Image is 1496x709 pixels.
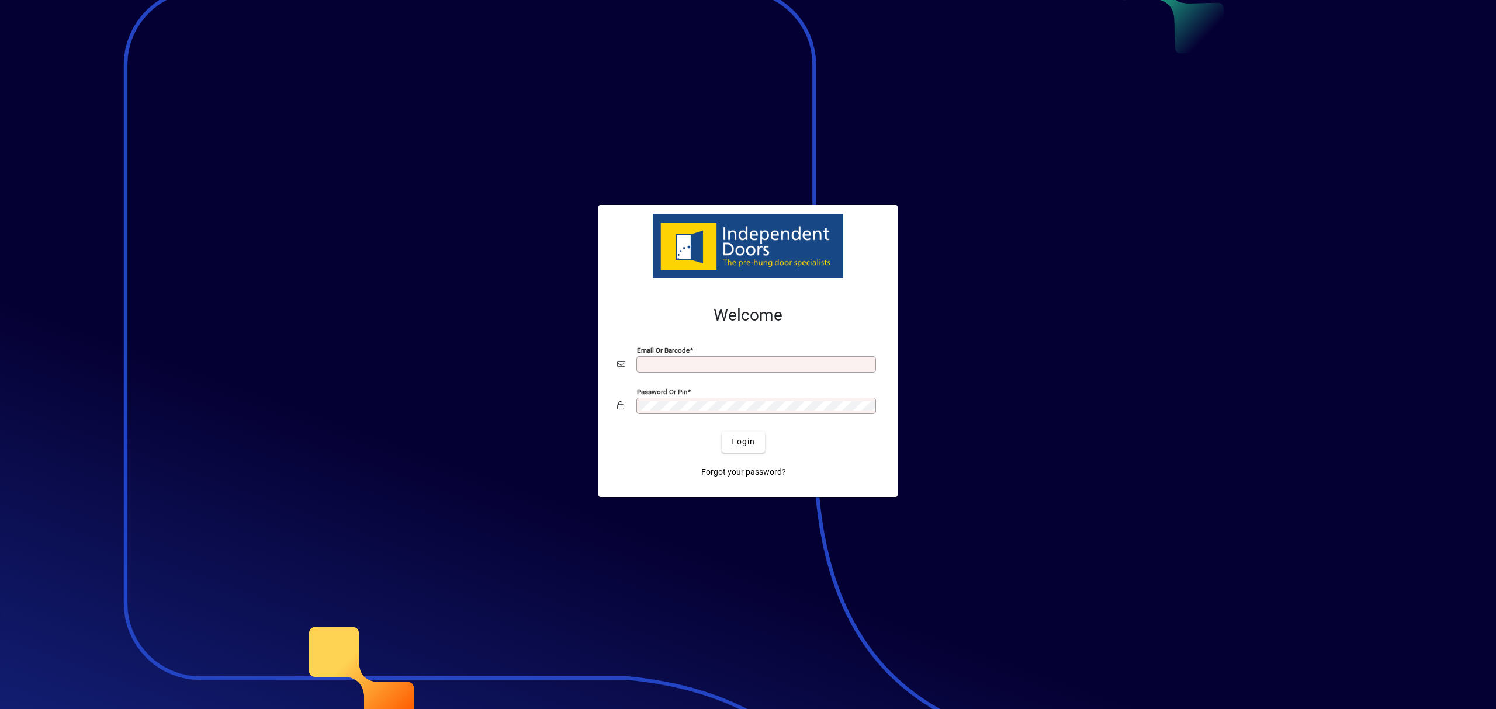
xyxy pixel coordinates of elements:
a: Forgot your password? [697,462,791,483]
mat-label: Email or Barcode [637,346,690,354]
span: Forgot your password? [701,466,786,478]
span: Login [731,436,755,448]
h2: Welcome [617,305,879,325]
button: Login [722,432,764,453]
mat-label: Password or Pin [637,387,687,395]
